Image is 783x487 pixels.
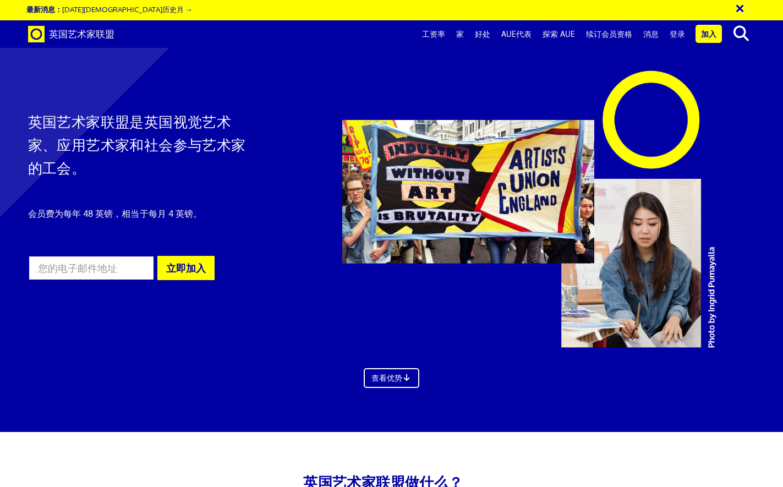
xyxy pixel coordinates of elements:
[28,208,113,219] font: 会员费为每年 48 英镑
[638,20,664,48] a: 消息
[496,20,537,48] a: AUE代表
[696,25,722,43] a: 加入
[469,20,496,48] a: 好处
[643,29,659,39] font: 消息
[701,29,716,39] font: 加入
[543,29,575,39] font: 探索 AUE
[49,28,114,40] font: 英国艺术家联盟
[26,4,193,14] a: 最新消息：[DATE][DEMOGRAPHIC_DATA]历史月 →
[451,20,469,48] a: 家
[371,373,402,382] font: 查看优势
[724,22,758,45] button: 搜索
[501,29,532,39] font: AUE代表
[417,20,451,48] a: 工资率
[62,4,193,14] font: [DATE][DEMOGRAPHIC_DATA]历史月 →
[475,29,490,39] font: 好处
[28,255,155,281] input: 您的电子邮件地址
[422,29,445,39] font: 工资率
[537,20,581,48] a: 探索 AUE
[26,4,62,14] font: 最新消息：
[28,113,246,177] font: 英国艺术家联盟是英国视觉艺术家、应用艺术家和社会参与艺术家的工会。
[113,208,202,219] font: ，相当于每月 4 英镑。
[364,368,420,388] a: 查看优势
[157,256,215,280] button: 立即加入
[586,29,632,39] font: 续订会员资格
[456,29,464,39] font: 家
[20,20,123,48] a: 品牌 英国艺术家联盟
[664,20,691,48] a: 登录
[581,20,638,48] a: 续订会员资格
[166,262,206,274] font: 立即加入
[670,29,685,39] font: 登录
